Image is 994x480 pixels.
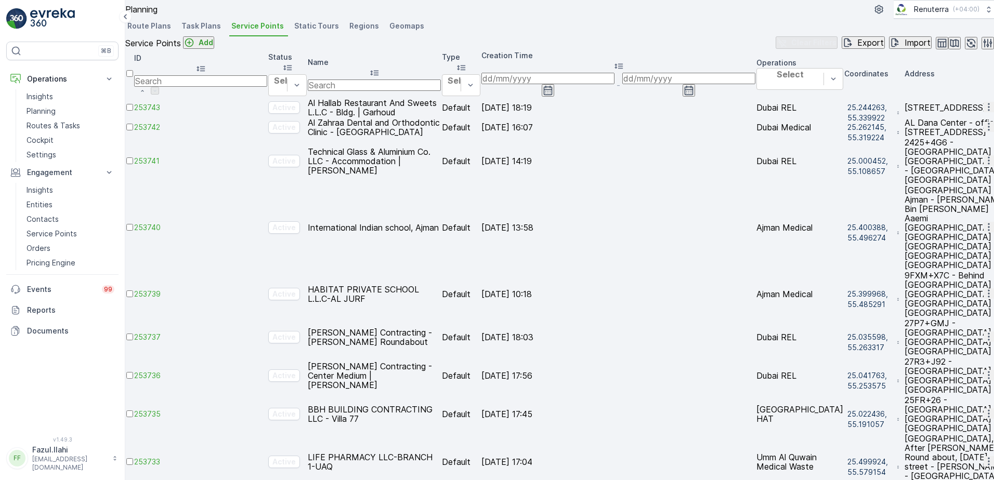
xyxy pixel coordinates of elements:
[268,456,300,468] button: Active
[481,271,755,317] td: [DATE] 10:18
[756,271,843,317] td: Ajman Medical
[183,36,214,49] button: Add
[622,73,755,84] input: dd/mm/yyyy
[27,150,56,160] p: Settings
[844,406,904,422] button: 25.022436, 55.191057
[6,436,119,443] span: v 1.49.3
[272,370,296,381] p: Active
[272,222,296,233] p: Active
[481,118,755,137] td: [DATE] 16:07
[905,38,931,47] p: Import
[274,76,301,85] p: Select
[442,271,480,317] td: Default
[27,305,114,315] p: Reports
[32,445,107,455] p: Fazul.Ilahi
[481,73,614,84] input: dd/mm/yyyy
[268,101,300,114] button: Active
[308,138,441,184] td: Technical Glass & Aluminium Co. LLC - Accommodation | [PERSON_NAME]
[199,37,213,48] p: Add
[22,256,119,270] a: Pricing Engine
[27,135,54,145] p: Cockpit
[308,395,441,433] td: BBH BUILDING CONTRACTING LLC - Villa 77
[889,36,932,49] button: Import
[6,445,119,472] button: FFFazul.Ilahi[EMAIL_ADDRESS][DOMAIN_NAME]
[791,37,836,48] p: Clear Filters
[32,455,107,472] p: [EMAIL_ADDRESS][DOMAIN_NAME]
[22,226,119,241] a: Service Points
[134,102,267,113] a: 253743
[756,185,843,270] td: Ajman Medical
[481,98,755,117] td: [DATE] 18:19
[22,148,119,162] a: Settings
[272,122,296,132] p: Active
[844,219,904,236] button: 25.400388, 55.496274
[756,395,843,433] td: [GEOGRAPHIC_DATA] HAT
[6,321,119,341] a: Documents
[101,47,111,55] p: ⌘B
[27,326,114,336] p: Documents
[847,332,892,353] p: 25.035598, 55.263317
[272,102,296,113] p: Active
[272,156,296,166] p: Active
[9,450,25,466] div: FF
[272,332,296,342] p: Active
[481,50,755,61] p: Creation Time
[27,121,80,131] p: Routes & Tasks
[268,52,307,62] p: Status
[844,69,904,79] p: Coordinates
[27,74,98,84] p: Operations
[22,104,119,118] a: Planning
[847,409,892,430] p: 25.022436, 55.191057
[442,395,480,433] td: Default
[27,106,56,116] p: Planning
[756,318,843,356] td: Dubai REL
[847,122,892,143] p: 25.262145, 55.319224
[134,222,267,233] span: 253740
[30,8,75,29] img: logo_light-DOdMpM7g.png
[27,243,50,254] p: Orders
[756,357,843,394] td: Dubai REL
[6,300,119,321] a: Reports
[842,36,885,49] button: Export
[844,367,904,384] button: 25.041763, 55.253575
[134,122,267,132] a: 253742
[847,457,892,477] p: 25.499924, 55.579154
[181,21,221,31] span: Task Plans
[27,284,96,295] p: Events
[22,89,119,104] a: Insights
[268,155,300,167] button: Active
[308,57,441,68] p: Name
[857,38,884,47] p: Export
[268,331,300,343] button: Active
[756,58,843,68] p: Operations
[349,21,379,31] span: Regions
[847,370,892,391] p: 25.041763, 55.253575
[308,118,441,137] td: Al Zahraa Dental and Orthodontic Clinic - [GEOGRAPHIC_DATA]
[481,395,755,433] td: [DATE] 17:45
[268,121,300,134] button: Active
[104,285,112,294] p: 99
[22,212,119,226] a: Contacts
[134,332,267,342] a: 253737
[22,118,119,133] a: Routes & Tasks
[27,258,75,268] p: Pricing Engine
[272,409,296,419] p: Active
[134,289,267,299] a: 253739
[268,408,300,420] button: Active
[617,79,620,91] p: -
[268,369,300,382] button: Active
[6,279,119,300] a: Events99
[127,21,171,31] span: Route Plans
[134,156,267,166] a: 253741
[268,288,300,300] button: Active
[481,318,755,356] td: [DATE] 18:03
[481,138,755,184] td: [DATE] 14:19
[134,370,267,381] a: 253736
[134,457,267,467] span: 253733
[134,409,267,419] span: 253735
